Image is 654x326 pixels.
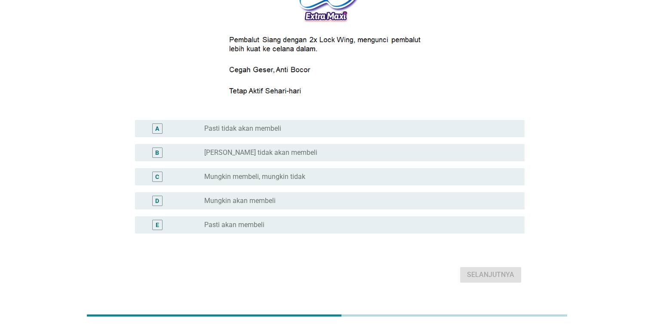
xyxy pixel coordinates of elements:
div: E [156,221,159,230]
div: B [155,148,159,157]
div: A [155,124,159,133]
label: Mungkin akan membeli [204,197,276,205]
div: C [155,172,159,181]
div: D [155,197,159,206]
label: Pasti tidak akan membeli [204,124,281,133]
label: [PERSON_NAME] tidak akan membeli [204,148,317,157]
label: Mungkin membeli, mungkin tidak [204,172,305,181]
label: Pasti akan membeli [204,221,264,229]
